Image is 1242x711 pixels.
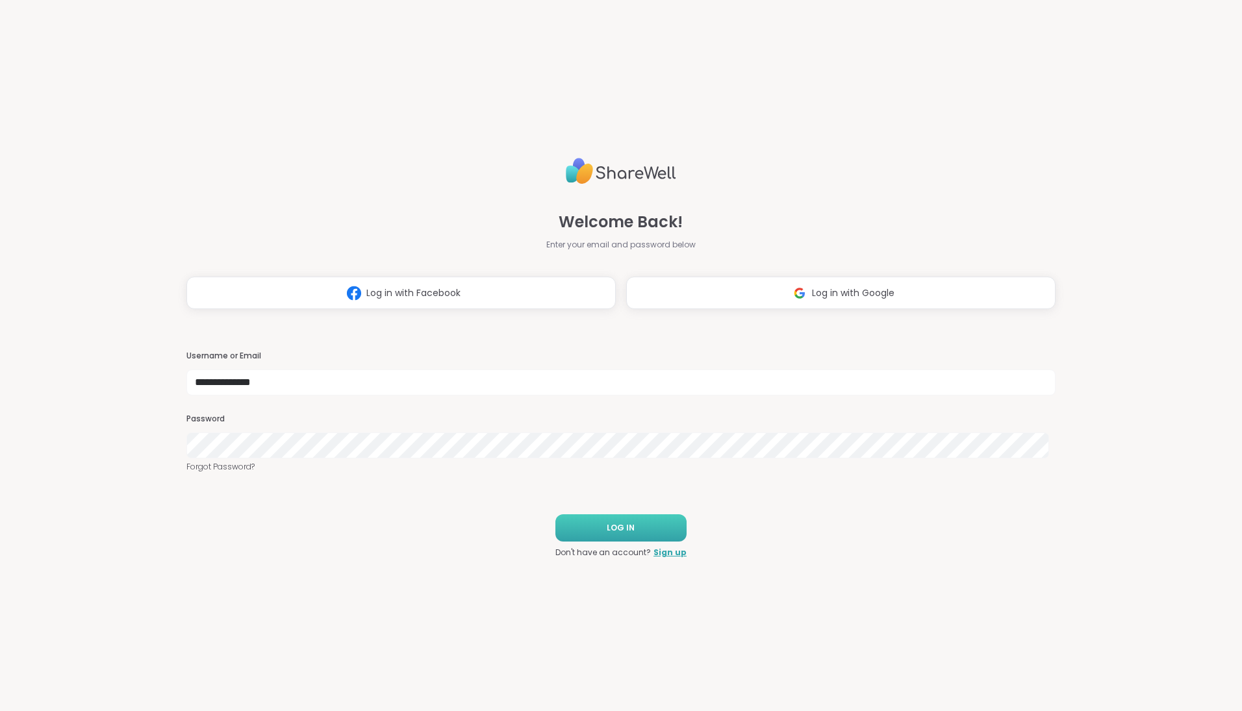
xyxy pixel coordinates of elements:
span: Don't have an account? [555,547,651,558]
span: Log in with Facebook [366,286,461,300]
span: Welcome Back! [559,210,683,234]
img: ShareWell Logomark [787,281,812,305]
a: Forgot Password? [186,461,1056,473]
h3: Password [186,414,1056,425]
h3: Username or Email [186,351,1056,362]
img: ShareWell Logo [566,153,676,190]
a: Sign up [653,547,687,558]
span: LOG IN [607,522,635,534]
img: ShareWell Logomark [342,281,366,305]
button: Log in with Facebook [186,277,616,309]
button: Log in with Google [626,277,1056,309]
button: LOG IN [555,514,687,542]
span: Enter your email and password below [546,239,696,251]
span: Log in with Google [812,286,894,300]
